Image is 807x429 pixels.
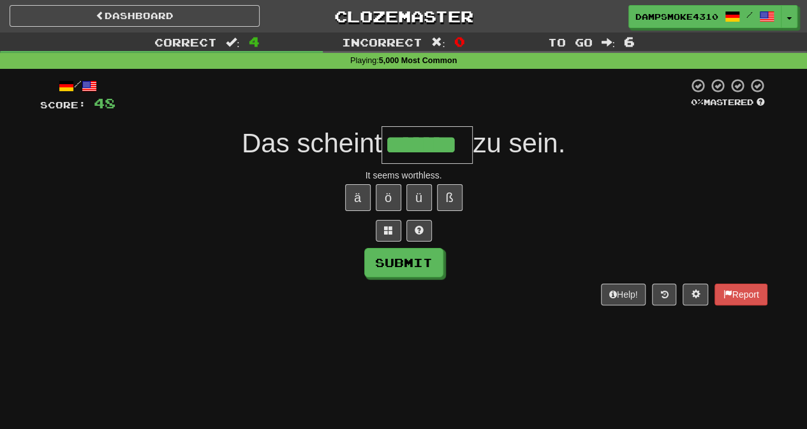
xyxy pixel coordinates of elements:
button: ß [437,184,463,211]
span: Correct [154,36,217,48]
button: Single letter hint - you only get 1 per sentence and score half the points! alt+h [406,220,432,242]
span: / [746,10,753,19]
span: Incorrect [342,36,422,48]
span: Das scheint [242,128,381,158]
span: : [431,37,445,48]
button: Switch sentence to multiple choice alt+p [376,220,401,242]
button: Help! [601,284,646,305]
span: 0 [454,34,465,49]
span: : [601,37,615,48]
span: 6 [624,34,635,49]
a: DampSmoke4310 / [628,5,781,28]
span: 48 [94,95,115,111]
span: zu sein. [473,128,565,158]
span: To go [547,36,592,48]
div: It seems worthless. [40,169,767,182]
a: Clozemaster [279,5,529,27]
a: Dashboard [10,5,260,27]
button: Round history (alt+y) [652,284,676,305]
span: 0 % [691,97,704,107]
span: Score: [40,99,86,110]
span: 4 [249,34,260,49]
span: DampSmoke4310 [635,11,718,22]
strong: 5,000 Most Common [379,56,457,65]
button: Report [714,284,767,305]
div: / [40,78,115,94]
button: ä [345,184,371,211]
button: ö [376,184,401,211]
button: Submit [364,248,443,277]
span: : [226,37,240,48]
div: Mastered [688,97,767,108]
button: ü [406,184,432,211]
